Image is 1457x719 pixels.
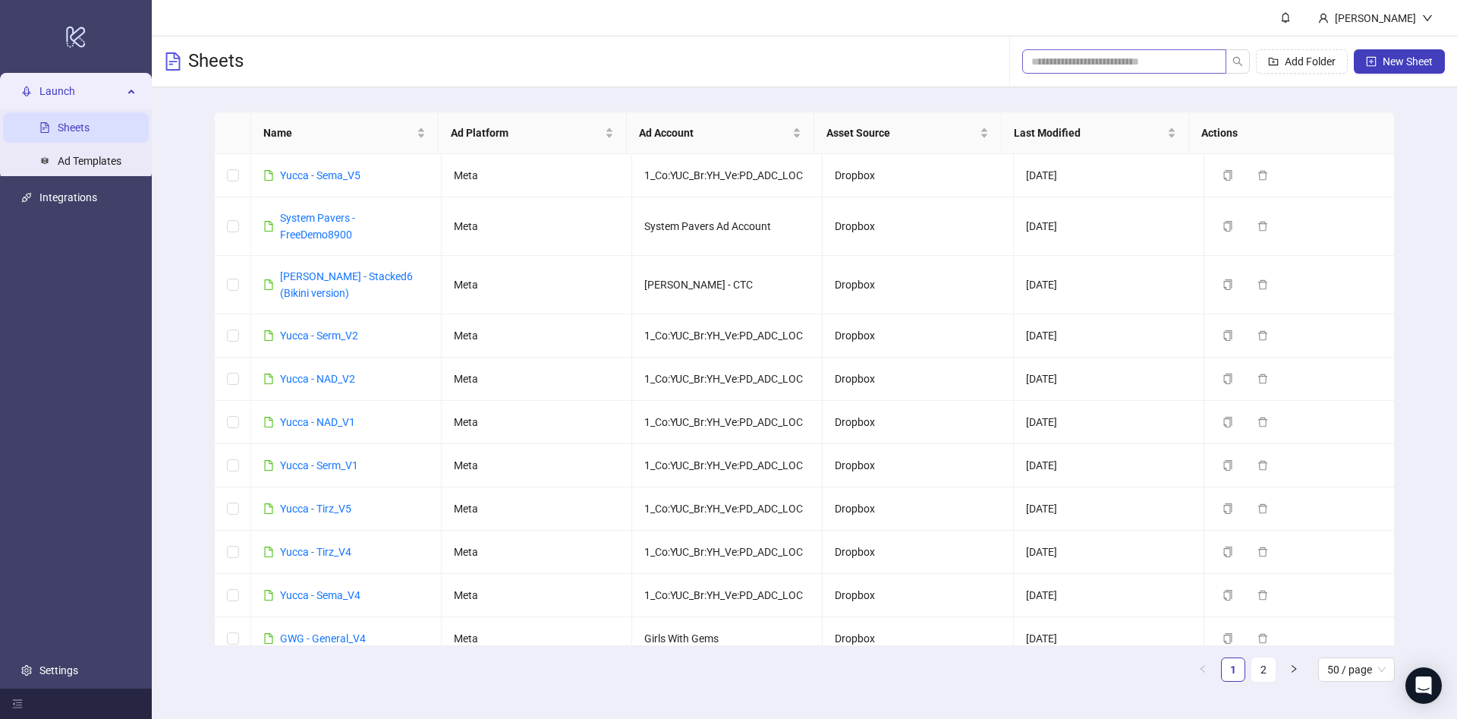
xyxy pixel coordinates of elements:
[1014,314,1204,358] td: [DATE]
[263,125,414,141] span: Name
[263,503,274,514] span: file
[1223,547,1233,557] span: copy
[632,358,823,401] td: 1_Co:YUC_Br:YH_Ve:PD_ADC_LOC
[263,590,274,601] span: file
[1289,664,1298,673] span: right
[627,112,814,154] th: Ad Account
[1014,531,1204,574] td: [DATE]
[263,221,274,232] span: file
[1223,417,1233,427] span: copy
[451,125,601,141] span: Ad Platform
[263,547,274,557] span: file
[1014,401,1204,444] td: [DATE]
[1232,56,1243,67] span: search
[1198,664,1207,673] span: left
[1257,590,1268,601] span: delete
[823,487,1013,531] td: Dropbox
[1014,487,1204,531] td: [DATE]
[632,444,823,487] td: 1_Co:YUC_Br:YH_Ve:PD_ADC_LOC
[632,531,823,574] td: 1_Co:YUC_Br:YH_Ve:PD_ADC_LOC
[263,279,274,290] span: file
[823,358,1013,401] td: Dropbox
[442,256,632,314] td: Meta
[251,112,439,154] th: Name
[263,460,274,471] span: file
[1257,460,1268,471] span: delete
[21,86,32,96] span: rocket
[1014,358,1204,401] td: [DATE]
[442,401,632,444] td: Meta
[263,170,274,181] span: file
[814,112,1002,154] th: Asset Source
[1257,503,1268,514] span: delete
[823,531,1013,574] td: Dropbox
[280,546,351,558] a: Yucca - Tirz_V4
[280,459,358,471] a: Yucca - Serm_V1
[1256,49,1348,74] button: Add Folder
[1223,590,1233,601] span: copy
[632,154,823,197] td: 1_Co:YUC_Br:YH_Ve:PD_ADC_LOC
[280,330,358,342] a: Yucca - Serm_V2
[1257,547,1268,557] span: delete
[1280,12,1291,23] span: bell
[1014,125,1164,141] span: Last Modified
[263,633,274,644] span: file
[1014,444,1204,487] td: [DATE]
[1223,170,1233,181] span: copy
[1223,374,1233,384] span: copy
[1223,330,1233,341] span: copy
[823,197,1013,256] td: Dropbox
[263,330,274,341] span: file
[1318,13,1329,24] span: user
[58,155,121,167] a: Ad Templates
[823,401,1013,444] td: Dropbox
[1422,13,1433,24] span: down
[1014,256,1204,314] td: [DATE]
[1282,658,1306,682] li: Next Page
[1252,658,1275,681] a: 2
[1257,633,1268,644] span: delete
[1257,221,1268,232] span: delete
[1223,279,1233,290] span: copy
[823,444,1013,487] td: Dropbox
[1014,154,1204,197] td: [DATE]
[1318,658,1395,682] div: Page Size
[632,574,823,617] td: 1_Co:YUC_Br:YH_Ve:PD_ADC_LOC
[1223,221,1233,232] span: copy
[632,256,823,314] td: [PERSON_NAME] - CTC
[823,617,1013,661] td: Dropbox
[1223,460,1233,471] span: copy
[1268,56,1279,67] span: folder-add
[1285,55,1336,68] span: Add Folder
[12,699,23,709] span: menu-fold
[1251,658,1276,682] li: 2
[442,531,632,574] td: Meta
[280,270,413,299] a: [PERSON_NAME] - Stacked6 (Bikini version)
[632,401,823,444] td: 1_Co:YUC_Br:YH_Ve:PD_ADC_LOC
[1222,658,1245,681] a: 1
[442,358,632,401] td: Meta
[639,125,789,141] span: Ad Account
[263,374,274,384] span: file
[280,589,360,601] a: Yucca - Sema_V4
[632,617,823,661] td: Girls With Gems
[442,574,632,617] td: Meta
[632,197,823,256] td: System Pavers Ad Account
[1257,417,1268,427] span: delete
[439,112,626,154] th: Ad Platform
[1223,503,1233,514] span: copy
[1221,658,1245,682] li: 1
[632,314,823,358] td: 1_Co:YUC_Br:YH_Ve:PD_ADC_LOC
[632,487,823,531] td: 1_Co:YUC_Br:YH_Ve:PD_ADC_LOC
[58,121,90,134] a: Sheets
[1257,170,1268,181] span: delete
[1257,279,1268,290] span: delete
[280,503,351,515] a: Yucca - Tirz_V5
[1002,112,1189,154] th: Last Modified
[1014,197,1204,256] td: [DATE]
[442,197,632,256] td: Meta
[280,212,355,241] a: System Pavers - FreeDemo8900
[823,256,1013,314] td: Dropbox
[1223,633,1233,644] span: copy
[823,574,1013,617] td: Dropbox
